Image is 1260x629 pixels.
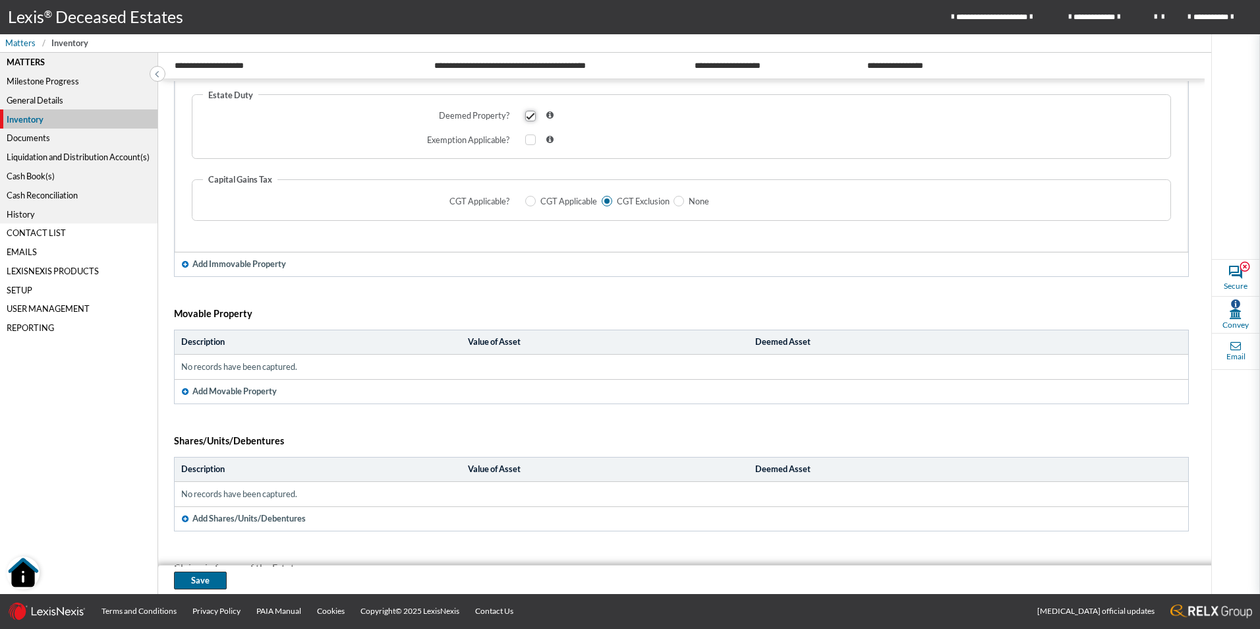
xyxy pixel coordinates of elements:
[175,482,1188,506] td: No records have been captured.
[203,90,258,100] legend: Estate Duty
[684,196,709,206] span: None
[175,507,314,531] button: Add Shares/Units/Debentures
[353,594,467,628] a: Copyright© 2025 LexisNexis
[192,258,286,270] span: Add Immovable Property
[181,334,442,350] span: Description
[1170,605,1252,618] img: RELX_logo.65c3eebe.png
[248,594,309,628] a: PAIA Manual
[468,462,729,477] span: Value of Asset
[192,512,306,525] span: Add Shares/Units/Debentures
[181,462,442,477] span: Description
[175,380,285,404] button: Add Movable Property
[467,594,521,628] a: Contact Us
[755,462,1016,477] span: Deemed Asset
[309,594,353,628] a: Cookies
[44,7,55,28] p: ®
[174,563,1189,574] h3: Claims in favour of the Estate
[612,196,670,206] span: CGT Exclusion
[175,253,294,276] button: Add Immovable Property
[536,196,597,206] span: CGT Applicable
[94,594,185,628] a: Terms and Conditions
[1226,351,1246,363] span: Email
[174,309,1189,319] h3: Movable Property
[203,175,277,184] legend: Capital Gains Tax
[7,556,40,589] button: Open Resource Center
[8,602,86,620] img: LexisNexis_logo.0024414d.png
[468,334,729,350] span: Value of Asset
[190,127,518,154] label: Exemption Applicable?
[174,436,1189,446] h3: Shares/Units/Debentures
[175,355,1188,378] td: No records have been captured.
[185,594,248,628] a: Privacy Policy
[190,102,518,129] label: Deemed Property?
[5,37,42,49] a: Matters
[1224,280,1247,292] span: Secure
[1029,594,1162,628] a: [MEDICAL_DATA] official updates
[190,187,518,215] label: CGT Applicable?
[1222,319,1249,331] span: Convey
[755,334,1016,350] span: Deemed Asset
[5,37,36,49] span: Matters
[192,385,277,398] span: Add Movable Property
